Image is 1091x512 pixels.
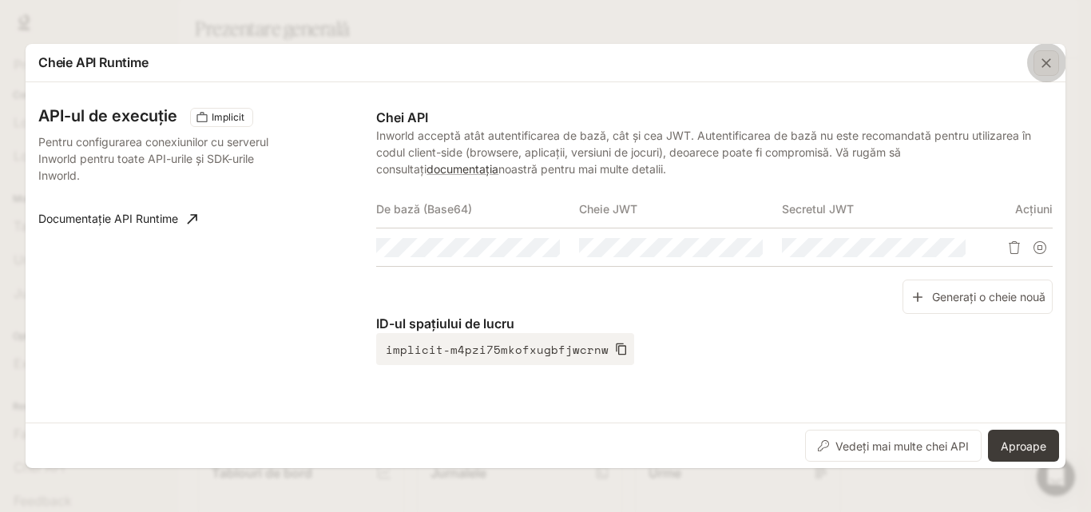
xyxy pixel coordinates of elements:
font: Documentație API Runtime [38,212,178,225]
font: ID-ul spațiului de lucru [376,316,514,331]
font: Vedeți mai multe chei API [835,439,969,453]
font: Generați o cheie nouă [932,290,1045,304]
font: Inworld acceptă atât autentificarea de bază, cât și cea JWT. Autentificarea de bază nu este recom... [376,129,1031,176]
font: Implicit [212,111,244,123]
font: Pentru configurarea conexiunilor cu serverul Inworld pentru toate API-urile și SDK-urile Inworld. [38,135,268,182]
font: Secretul JWT [782,203,854,216]
button: Vedeți mai multe chei API [805,430,982,462]
div: Aceste chei se vor aplica numai spațiului dvs. de lucru curent [190,108,253,127]
a: Documentație API Runtime [32,203,204,235]
button: implicit-m4pzi75mkofxugbfjwcrnw [376,333,634,365]
font: Aproape [1001,439,1046,453]
font: Chei API [376,109,428,125]
font: implicit-m4pzi75mkofxugbfjwcrnw [386,341,609,358]
font: Acțiuni [1015,203,1053,216]
button: Ștergeți cheia API [1002,235,1027,260]
font: API-ul de execuție [38,106,177,125]
button: Suspendați cheia API [1027,235,1053,260]
font: Cheie JWT [579,203,637,216]
a: documentația [426,162,498,176]
font: De bază (Base64) [376,203,472,216]
font: noastră pentru mai multe detalii. [498,162,666,176]
button: Generați o cheie nouă [903,280,1053,314]
font: Cheie API Runtime [38,54,149,70]
button: Aproape [988,430,1059,462]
